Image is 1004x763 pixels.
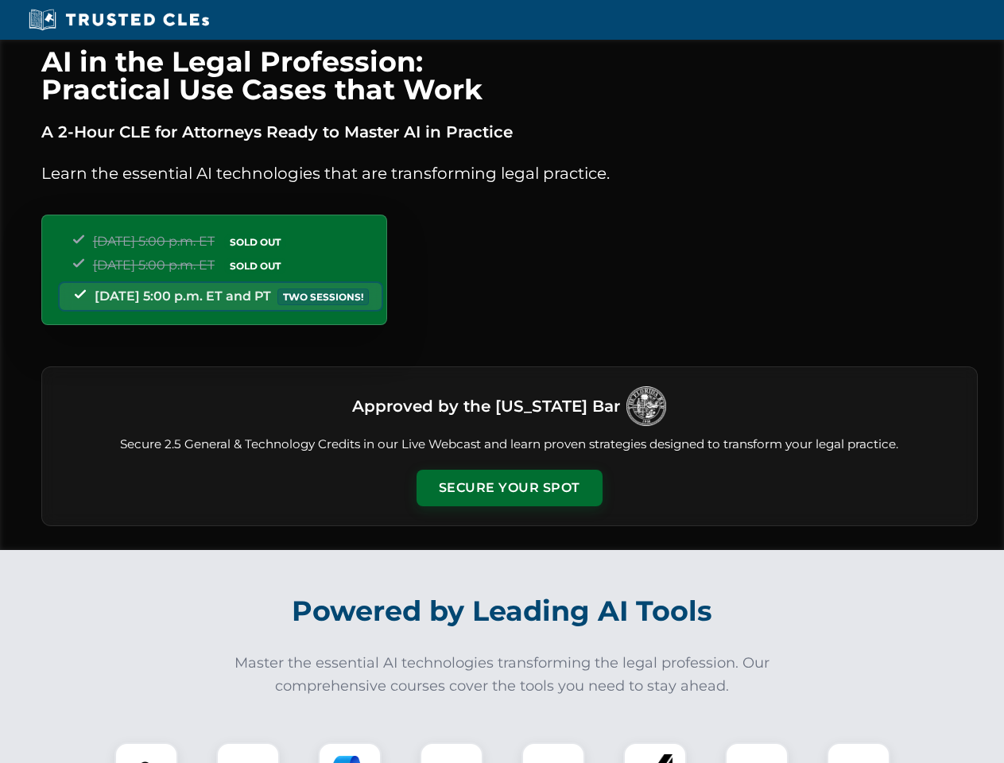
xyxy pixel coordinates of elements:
span: [DATE] 5:00 p.m. ET [93,258,215,273]
h2: Powered by Leading AI Tools [62,583,943,639]
button: Secure Your Spot [417,470,603,506]
span: [DATE] 5:00 p.m. ET [93,234,215,249]
p: Master the essential AI technologies transforming the legal profession. Our comprehensive courses... [224,652,781,698]
h1: AI in the Legal Profession: Practical Use Cases that Work [41,48,978,103]
img: Logo [626,386,666,426]
p: Secure 2.5 General & Technology Credits in our Live Webcast and learn proven strategies designed ... [61,436,958,454]
span: SOLD OUT [224,234,286,250]
img: Trusted CLEs [24,8,214,32]
h3: Approved by the [US_STATE] Bar [352,392,620,420]
p: Learn the essential AI technologies that are transforming legal practice. [41,161,978,186]
p: A 2-Hour CLE for Attorneys Ready to Master AI in Practice [41,119,978,145]
span: SOLD OUT [224,258,286,274]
